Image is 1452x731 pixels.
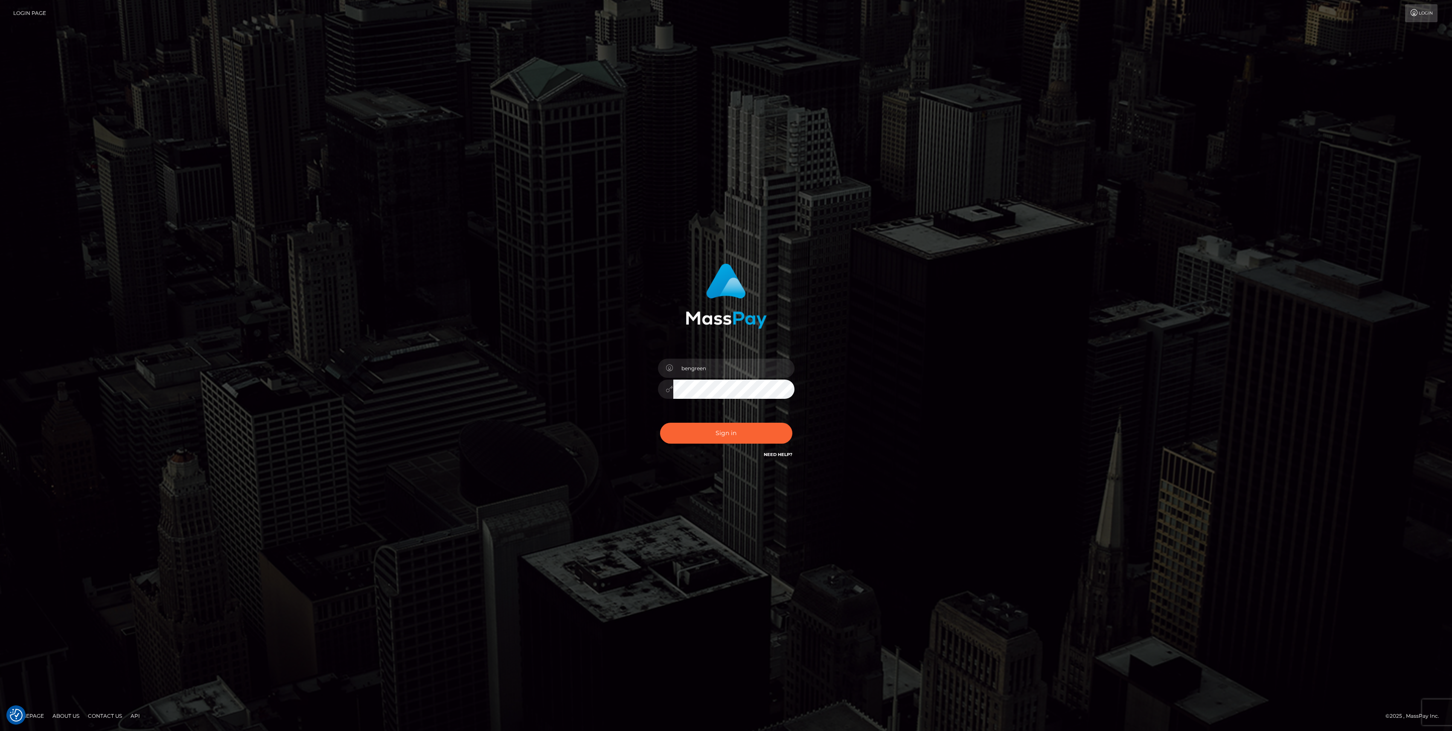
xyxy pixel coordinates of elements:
[660,423,792,444] button: Sign in
[10,709,23,722] img: Revisit consent button
[1385,711,1446,721] div: © 2025 , MassPay Inc.
[13,4,46,22] a: Login Page
[764,452,792,457] a: Need Help?
[686,263,767,329] img: MassPay Login
[10,709,23,722] button: Consent Preferences
[1405,4,1437,22] a: Login
[127,709,143,722] a: API
[49,709,83,722] a: About Us
[9,709,47,722] a: Homepage
[84,709,125,722] a: Contact Us
[673,359,794,378] input: Username...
